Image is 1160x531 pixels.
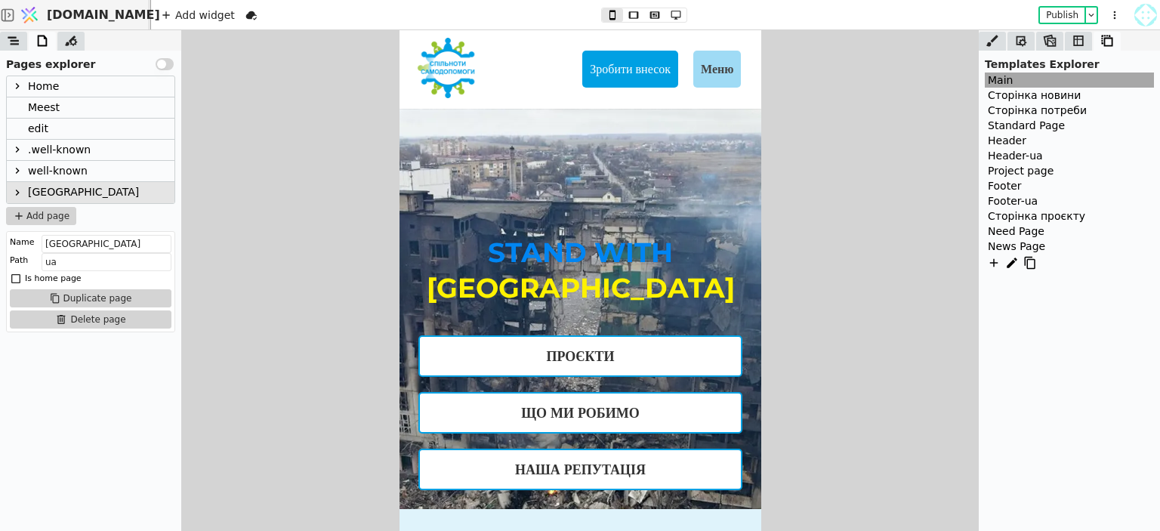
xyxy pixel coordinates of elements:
div: .well-known [7,140,174,161]
a: Зробити внесок [183,20,279,57]
div: Meest [28,97,60,118]
div: Is home page [25,271,82,286]
span: Сторінка новини [988,88,1081,103]
div: Home [28,76,59,97]
span: Header [988,133,1026,148]
img: Logo [18,1,41,29]
button: Duplicate page [10,289,171,307]
div: [GEOGRAPHIC_DATA] [28,182,139,203]
div: edit [28,119,48,139]
p: Зробити внесок [190,32,271,46]
div: Що ми робимо [122,375,240,391]
button: Add page [6,207,76,225]
a: Наша репутація [19,418,343,460]
div: edit [7,119,174,140]
span: Footer-ua [988,193,1038,208]
img: 4f39d14adaea27e7e89bfae30296e278 [1134,4,1157,26]
p: STAND WITH [19,205,343,240]
span: Need Page [988,224,1044,239]
div: Name [10,235,34,250]
span: Footer [988,178,1022,193]
div: .well-known [28,140,91,160]
p: [GEOGRAPHIC_DATA] [19,240,343,276]
div: Meest [7,97,174,119]
div: Path [10,253,28,268]
span: Сторінка проєкту [988,208,1085,224]
span: Standard Page [988,118,1065,133]
a: Проєкти [19,305,343,347]
span: News Page [988,239,1045,254]
div: well-known [28,161,88,181]
span: Сторінка потреби [988,103,1087,118]
div: Наша репутація [116,431,246,448]
button: Publish [1040,8,1084,23]
div: Templates Explorer [985,57,1100,73]
div: [GEOGRAPHIC_DATA] [7,182,174,203]
div: Home [7,76,174,97]
span: [DOMAIN_NAME] [47,6,160,24]
div: Add widget [157,6,239,24]
button: Delete page [10,310,171,329]
div: Меню [294,20,341,57]
span: Main [988,73,1013,88]
div: Проєкти [147,318,214,335]
div: well-known [7,161,174,182]
span: Project page [988,163,1054,178]
a: [DOMAIN_NAME] [15,1,151,29]
span: Header-ua [988,148,1043,163]
a: Що ми робимо [19,362,343,403]
img: 1645348525502-logo-Uk-180.png [15,8,80,68]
